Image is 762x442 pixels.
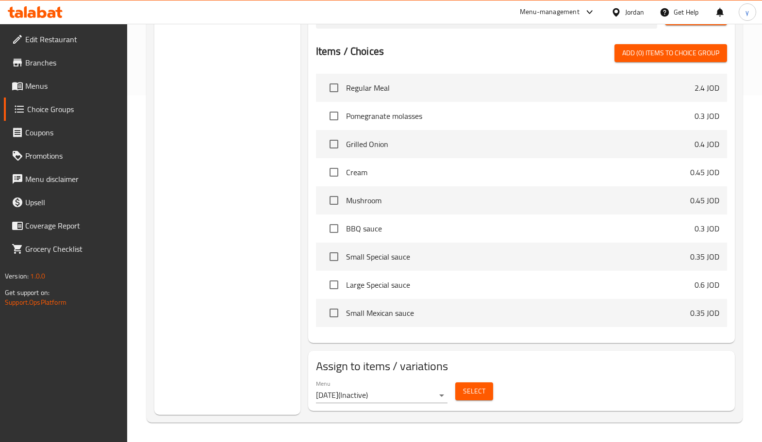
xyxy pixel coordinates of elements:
p: 0.35 JOD [690,251,719,262]
span: Branches [25,57,119,68]
span: Select choice [324,275,344,295]
a: Edit Restaurant [4,28,127,51]
p: 0.45 JOD [690,166,719,178]
p: 0.3 JOD [695,110,719,122]
span: Small Mexican sauce [346,307,690,319]
span: Cream [346,166,690,178]
p: 0.4 JOD [695,138,719,150]
a: Choice Groups [4,98,127,121]
a: Coupons [4,121,127,144]
span: Coverage Report [25,220,119,231]
a: Coverage Report [4,214,127,237]
span: y [745,7,749,17]
p: 2.4 JOD [695,82,719,94]
span: Menus [25,80,119,92]
span: Select choice [324,303,344,323]
div: Menu-management [520,6,580,18]
p: 0.35 JOD [690,307,719,319]
div: [DATE](Inactive) [316,388,448,403]
div: Jordan [625,7,644,17]
p: 0.45 JOD [690,195,719,206]
span: Select choice [324,162,344,182]
span: Get support on: [5,286,50,299]
span: Select choice [324,78,344,98]
span: Select [463,385,485,397]
span: Mushroom [346,195,690,206]
p: 0.6 JOD [695,279,719,291]
a: Upsell [4,191,127,214]
span: Add (0) items to choice group [622,47,719,59]
span: Promotions [25,150,119,162]
span: Grocery Checklist [25,243,119,255]
a: Branches [4,51,127,74]
label: Menu [316,380,330,386]
a: Grocery Checklist [4,237,127,261]
a: Menu disclaimer [4,167,127,191]
span: Pomegranate molasses [346,110,695,122]
span: Select choice [324,331,344,351]
span: Menu disclaimer [25,173,119,185]
p: 0.3 JOD [695,223,719,234]
span: Select choice [324,190,344,211]
span: Choice Groups [27,103,119,115]
button: Add (0) items to choice group [614,44,727,62]
span: Upsell [25,196,119,208]
span: Select choice [324,106,344,126]
span: Select choice [324,218,344,239]
a: Promotions [4,144,127,167]
span: Version: [5,270,29,282]
span: Regular Meal [346,82,695,94]
h2: Items / Choices [316,44,384,59]
h2: Assign to items / variations [316,359,727,374]
span: Select choice [324,134,344,154]
a: Menus [4,74,127,98]
span: 1.0.0 [30,270,45,282]
span: Large Special sauce [346,279,695,291]
span: Grilled Onion [346,138,695,150]
a: Support.OpsPlatform [5,296,66,309]
span: Small Special sauce [346,251,690,262]
button: Select [455,382,493,400]
span: Edit Restaurant [25,33,119,45]
span: Coupons [25,127,119,138]
span: BBQ sauce [346,223,695,234]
